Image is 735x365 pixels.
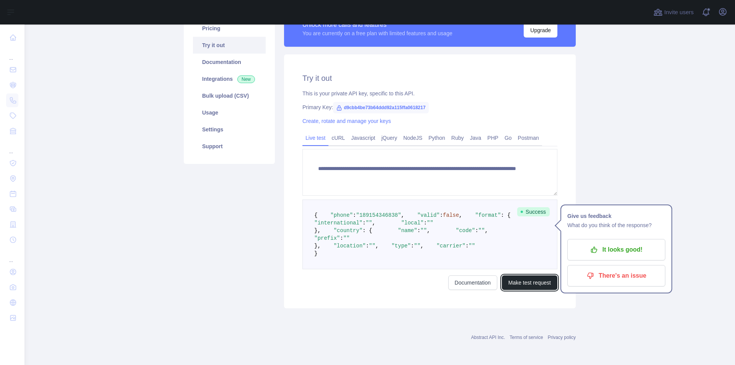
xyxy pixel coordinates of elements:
[328,132,348,144] a: cURL
[515,132,542,144] a: Postman
[193,20,266,37] a: Pricing
[440,212,443,218] span: :
[443,212,459,218] span: false
[484,132,501,144] a: PHP
[420,243,423,249] span: ,
[302,73,557,83] h2: Try it out
[436,243,465,249] span: "carrier"
[302,103,557,111] div: Primary Key:
[510,335,543,340] a: Terms of service
[314,220,363,226] span: "international"
[414,243,421,249] span: ""
[193,37,266,54] a: Try it out
[427,228,430,234] span: ,
[302,90,557,97] div: This is your private API key, specific to this API.
[314,243,321,249] span: },
[6,139,18,155] div: ...
[548,335,576,340] a: Privacy policy
[417,228,420,234] span: :
[427,220,433,226] span: ""
[501,132,515,144] a: Go
[363,228,372,234] span: : {
[459,212,462,218] span: ,
[314,212,317,218] span: {
[517,207,550,216] span: Success
[467,132,485,144] a: Java
[424,220,427,226] span: :
[340,235,343,241] span: :
[567,221,665,230] p: What do you think of the response?
[6,46,18,61] div: ...
[401,212,404,218] span: ,
[333,243,366,249] span: "location"
[343,235,350,241] span: ""
[469,243,475,249] span: ""
[330,212,353,218] span: "phone"
[366,243,369,249] span: :
[372,220,375,226] span: ,
[353,212,356,218] span: :
[369,243,376,249] span: ""
[524,23,557,38] button: Upgrade
[475,212,501,218] span: "format"
[363,220,366,226] span: :
[420,228,427,234] span: ""
[366,220,372,226] span: ""
[471,335,505,340] a: Abstract API Inc.
[501,212,510,218] span: : {
[6,248,18,264] div: ...
[333,102,428,113] span: d9cbb4be73b64ddd92a115ffa0618217
[193,70,266,87] a: Integrations New
[392,243,411,249] span: "type"
[573,269,660,282] p: There's an issue
[314,250,317,257] span: }
[411,243,414,249] span: :
[448,132,467,144] a: Ruby
[425,132,448,144] a: Python
[485,228,488,234] span: ,
[401,220,424,226] span: "local"
[567,211,665,221] h1: Give us feedback
[376,243,379,249] span: ,
[193,54,266,70] a: Documentation
[193,87,266,104] a: Bulk upload (CSV)
[356,212,401,218] span: "189154346838"
[448,275,497,290] a: Documentation
[302,132,328,144] a: Live test
[314,228,321,234] span: },
[475,228,478,234] span: :
[664,8,694,17] span: Invite users
[502,275,557,290] button: Make test request
[193,138,266,155] a: Support
[193,104,266,121] a: Usage
[314,235,340,241] span: "prefix"
[302,29,452,37] div: You are currently on a free plan with limited features and usage
[378,132,400,144] a: jQuery
[400,132,425,144] a: NodeJS
[333,228,363,234] span: "country"
[193,121,266,138] a: Settings
[302,20,452,29] div: Unlock more calls and features
[302,118,391,124] a: Create, rotate and manage your keys
[652,6,695,18] button: Invite users
[417,212,440,218] span: "valid"
[465,243,469,249] span: :
[348,132,378,144] a: Javascript
[237,75,255,83] span: New
[573,243,660,256] p: It looks good!
[398,228,417,234] span: "name"
[567,239,665,260] button: It looks good!
[567,265,665,286] button: There's an issue
[479,228,485,234] span: ""
[456,228,475,234] span: "code"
